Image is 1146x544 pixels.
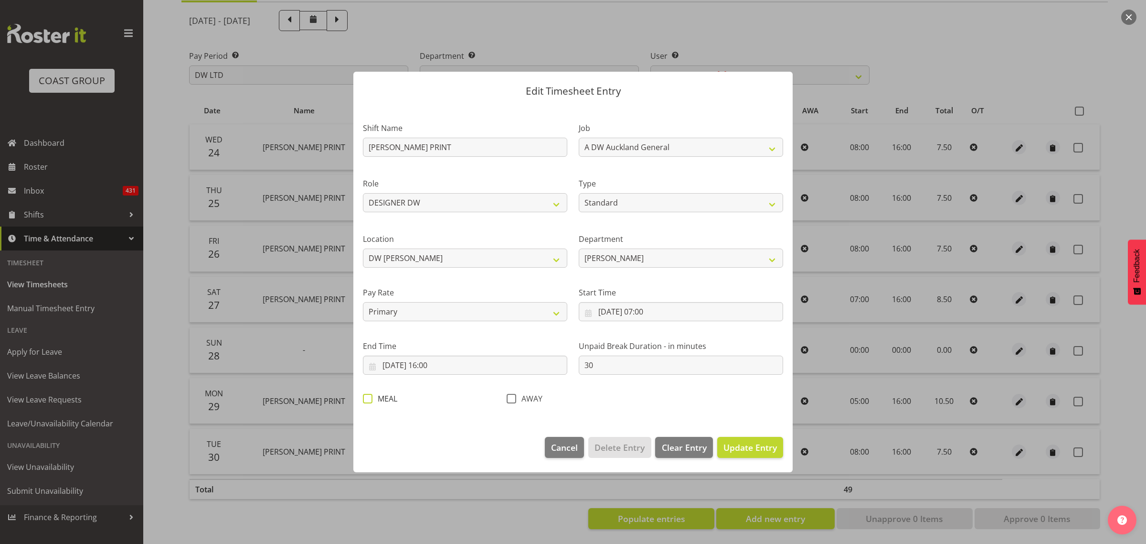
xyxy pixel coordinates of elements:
label: Job [579,122,783,134]
label: Department [579,233,783,245]
input: Unpaid Break Duration [579,356,783,375]
input: Click to select... [363,356,567,375]
label: Type [579,178,783,189]
span: Delete Entry [594,441,645,454]
label: Pay Rate [363,287,567,298]
span: AWAY [516,394,542,403]
button: Delete Entry [588,437,651,458]
label: Shift Name [363,122,567,134]
button: Cancel [545,437,584,458]
label: End Time [363,340,567,352]
span: Update Entry [723,442,777,453]
span: Feedback [1133,249,1141,283]
span: MEAL [372,394,397,403]
input: Shift Name [363,138,567,157]
button: Clear Entry [655,437,712,458]
label: Unpaid Break Duration - in minutes [579,340,783,352]
button: Feedback - Show survey [1128,239,1146,305]
img: help-xxl-2.png [1117,515,1127,525]
span: Clear Entry [662,441,707,454]
span: Cancel [551,441,578,454]
label: Start Time [579,287,783,298]
p: Edit Timesheet Entry [363,86,783,96]
button: Update Entry [717,437,783,458]
input: Click to select... [579,302,783,321]
label: Role [363,178,567,189]
label: Location [363,233,567,245]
